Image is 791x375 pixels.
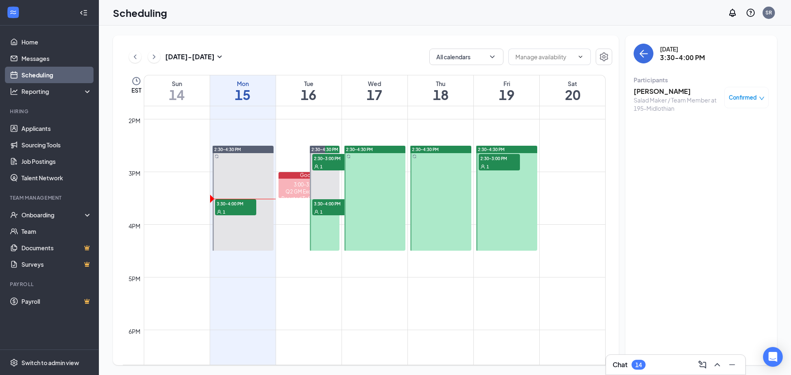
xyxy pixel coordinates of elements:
[765,9,772,16] div: SR
[80,9,88,17] svg: Collapse
[634,44,653,63] button: back-button
[759,95,765,101] span: down
[314,210,319,214] svg: User
[540,88,605,102] h1: 20
[342,88,407,102] h1: 17
[131,76,141,86] svg: Clock
[21,293,92,310] a: PayrollCrown
[276,79,342,88] div: Tue
[697,360,707,370] svg: ComposeMessage
[314,164,319,169] svg: User
[746,8,756,18] svg: QuestionInfo
[729,93,757,102] span: Confirmed
[21,87,92,95] div: Reporting
[144,75,210,106] a: September 14, 2025
[634,96,720,112] div: Salad Maker / Team Member at 195-Midlothian
[21,256,92,273] a: SurveysCrown
[131,86,141,94] span: EST
[150,52,158,62] svg: ChevronRight
[474,79,539,88] div: Fri
[10,211,18,219] svg: UserCheck
[210,79,276,88] div: Mon
[320,164,323,170] span: 1
[346,147,373,152] span: 2:30-4:30 PM
[408,88,473,102] h1: 18
[312,199,353,207] span: 3:30-4:00 PM
[488,53,496,61] svg: ChevronDown
[725,358,739,371] button: Minimize
[127,274,142,283] div: 5pm
[210,75,276,106] a: September 15, 2025
[599,52,609,62] svg: Settings
[660,53,705,62] h3: 3:30-4:00 PM
[144,88,210,102] h1: 14
[342,79,407,88] div: Wed
[474,88,539,102] h1: 19
[21,211,85,219] div: Onboarding
[127,327,142,336] div: 6pm
[346,154,351,158] svg: Sync
[634,76,769,84] div: Participants
[21,359,79,367] div: Switch to admin view
[131,52,139,62] svg: ChevronLeft
[408,79,473,88] div: Thu
[214,147,241,152] span: 2:30-4:30 PM
[21,240,92,256] a: DocumentsCrown
[210,88,276,102] h1: 15
[278,188,339,209] div: Q2 GM Excellence & Roasted Tofu and Menu Boards Check In
[215,199,256,207] span: 3:30-4:00 PM
[21,170,92,186] a: Talent Network
[711,358,724,371] button: ChevronUp
[540,79,605,88] div: Sat
[429,49,503,65] button: All calendarsChevronDown
[276,88,342,102] h1: 16
[577,54,584,60] svg: ChevronDown
[278,172,339,179] div: Google
[21,34,92,50] a: Home
[412,147,439,152] span: 2:30-4:30 PM
[728,8,737,18] svg: Notifications
[412,154,417,158] svg: Sync
[21,223,92,240] a: Team
[278,181,339,188] div: 3:00-3:30 PM
[21,120,92,137] a: Applicants
[408,75,473,106] a: September 18, 2025
[276,75,342,106] a: September 16, 2025
[639,49,648,58] svg: ArrowLeft
[540,75,605,106] a: September 20, 2025
[21,153,92,170] a: Job Postings
[480,164,485,169] svg: User
[635,361,642,368] div: 14
[311,147,338,152] span: 2:30-4:30 PM
[613,360,627,369] h3: Chat
[474,75,539,106] a: September 19, 2025
[113,6,167,20] h1: Scheduling
[129,51,141,63] button: ChevronLeft
[217,210,222,214] svg: User
[10,359,18,367] svg: Settings
[660,45,705,53] div: [DATE]
[144,79,210,88] div: Sun
[712,360,722,370] svg: ChevronUp
[223,209,225,215] span: 1
[165,52,215,61] h3: [DATE] - [DATE]
[478,147,505,152] span: 2:30-4:30 PM
[9,8,17,16] svg: WorkstreamLogo
[215,154,219,158] svg: Sync
[596,49,612,65] button: Settings
[148,51,160,63] button: ChevronRight
[515,52,574,61] input: Manage availability
[127,221,142,231] div: 4pm
[21,50,92,67] a: Messages
[479,154,520,162] span: 2:30-3:00 PM
[21,67,92,83] a: Scheduling
[127,169,142,178] div: 3pm
[312,154,353,162] span: 2:30-3:00 PM
[727,360,737,370] svg: Minimize
[127,116,142,125] div: 2pm
[10,281,90,288] div: Payroll
[634,87,720,96] h3: [PERSON_NAME]
[215,52,225,62] svg: SmallChevronDown
[487,164,489,170] span: 1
